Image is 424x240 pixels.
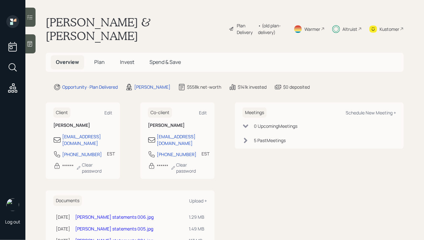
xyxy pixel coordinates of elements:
h6: [PERSON_NAME] [53,123,112,128]
span: Overview [56,58,79,65]
div: [EMAIL_ADDRESS][DOMAIN_NAME] [157,133,207,147]
div: $558k net-worth [187,84,221,90]
div: EST [202,150,209,157]
div: • (old plan-delivery) [258,22,286,36]
h6: [PERSON_NAME] [148,123,207,128]
div: Schedule New Meeting + [346,110,396,116]
div: [DATE] [56,214,70,220]
a: [PERSON_NAME] statements 005.jpg [75,226,153,232]
div: 1.49 MB [189,225,204,232]
div: Clear password [76,162,112,174]
div: [PHONE_NUMBER] [62,151,102,158]
span: Spend & Save [149,58,181,65]
div: Plan Delivery [237,22,255,36]
span: Plan [94,58,105,65]
div: EST [107,150,115,157]
div: $141k invested [238,84,267,90]
a: [PERSON_NAME] statements 006.jpg [75,214,154,220]
div: Log out [5,219,20,225]
div: 0 Upcoming Meeting s [254,123,297,129]
div: $0 deposited [283,84,310,90]
div: Upload + [189,198,207,204]
h1: [PERSON_NAME] & [PERSON_NAME] [46,15,224,43]
div: Edit [104,110,112,116]
img: hunter_neumayer.jpg [6,198,19,211]
div: [DATE] [56,225,70,232]
div: [EMAIL_ADDRESS][DOMAIN_NAME] [62,133,112,147]
div: Altruist [342,26,357,32]
h6: Co-client [148,107,172,118]
h6: Meetings [242,107,267,118]
div: [PERSON_NAME] [134,84,170,90]
h6: Client [53,107,70,118]
span: Invest [120,58,134,65]
h6: Documents [53,195,82,206]
div: Edit [199,110,207,116]
div: Warmer [304,26,320,32]
div: Kustomer [380,26,399,32]
div: 1.29 MB [189,214,204,220]
div: 5 Past Meeting s [254,137,286,144]
div: Opportunity · Plan Delivered [62,84,118,90]
div: [PHONE_NUMBER] [157,151,196,158]
div: Clear password [171,162,207,174]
